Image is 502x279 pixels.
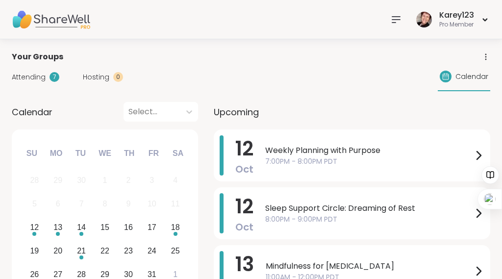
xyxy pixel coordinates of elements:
[416,12,432,27] img: Karey123
[148,197,156,210] div: 10
[79,197,84,210] div: 7
[165,240,186,261] div: Choose Saturday, October 25th, 2025
[265,203,473,214] span: Sleep Support Circle: Dreaming of Rest
[24,170,45,191] div: Not available Sunday, September 28th, 2025
[32,197,37,210] div: 5
[143,143,164,164] div: Fr
[141,194,162,215] div: Not available Friday, October 10th, 2025
[148,244,156,257] div: 24
[30,174,39,187] div: 28
[48,240,69,261] div: Choose Monday, October 20th, 2025
[439,21,474,29] div: Pro Member
[48,194,69,215] div: Not available Monday, October 6th, 2025
[148,221,156,234] div: 17
[70,143,91,164] div: Tu
[165,194,186,215] div: Not available Saturday, October 11th, 2025
[235,220,253,234] span: Oct
[95,240,116,261] div: Choose Wednesday, October 22nd, 2025
[71,240,92,261] div: Choose Tuesday, October 21st, 2025
[119,143,140,164] div: Th
[171,197,180,210] div: 11
[12,2,90,37] img: ShareWell Nav Logo
[265,156,473,167] span: 7:00PM - 8:00PM PDT
[167,143,189,164] div: Sa
[103,174,107,187] div: 1
[21,143,43,164] div: Su
[77,174,86,187] div: 30
[265,214,473,225] span: 8:00PM - 9:00PM PDT
[12,51,63,63] span: Your Groups
[118,170,139,191] div: Not available Thursday, October 2nd, 2025
[30,244,39,257] div: 19
[95,170,116,191] div: Not available Wednesday, October 1st, 2025
[141,217,162,238] div: Choose Friday, October 17th, 2025
[77,244,86,257] div: 21
[113,72,123,82] div: 0
[48,217,69,238] div: Choose Monday, October 13th, 2025
[24,217,45,238] div: Choose Sunday, October 12th, 2025
[30,221,39,234] div: 12
[12,72,46,82] span: Attending
[56,197,60,210] div: 6
[118,217,139,238] div: Choose Thursday, October 16th, 2025
[83,72,109,82] span: Hosting
[118,240,139,261] div: Choose Thursday, October 23rd, 2025
[235,162,253,176] span: Oct
[266,260,473,272] span: Mindfulness for [MEDICAL_DATA]
[150,174,154,187] div: 3
[235,251,254,278] span: 13
[100,221,109,234] div: 15
[100,244,109,257] div: 22
[45,143,67,164] div: Mo
[53,221,62,234] div: 13
[235,135,253,162] span: 12
[173,174,177,187] div: 4
[171,221,180,234] div: 18
[439,10,474,21] div: Karey123
[71,170,92,191] div: Not available Tuesday, September 30th, 2025
[50,72,59,82] div: 7
[71,194,92,215] div: Not available Tuesday, October 7th, 2025
[24,240,45,261] div: Choose Sunday, October 19th, 2025
[141,240,162,261] div: Choose Friday, October 24th, 2025
[94,143,116,164] div: We
[171,244,180,257] div: 25
[77,221,86,234] div: 14
[265,145,473,156] span: Weekly Planning with Purpose
[126,197,130,210] div: 9
[95,217,116,238] div: Choose Wednesday, October 15th, 2025
[71,217,92,238] div: Choose Tuesday, October 14th, 2025
[124,221,133,234] div: 16
[12,105,52,119] span: Calendar
[48,170,69,191] div: Not available Monday, September 29th, 2025
[118,194,139,215] div: Not available Thursday, October 9th, 2025
[235,193,253,220] span: 12
[214,105,259,119] span: Upcoming
[165,217,186,238] div: Choose Saturday, October 18th, 2025
[53,174,62,187] div: 29
[455,72,488,82] span: Calendar
[95,194,116,215] div: Not available Wednesday, October 8th, 2025
[141,170,162,191] div: Not available Friday, October 3rd, 2025
[53,244,62,257] div: 20
[124,244,133,257] div: 23
[165,170,186,191] div: Not available Saturday, October 4th, 2025
[126,174,130,187] div: 2
[103,197,107,210] div: 8
[24,194,45,215] div: Not available Sunday, October 5th, 2025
